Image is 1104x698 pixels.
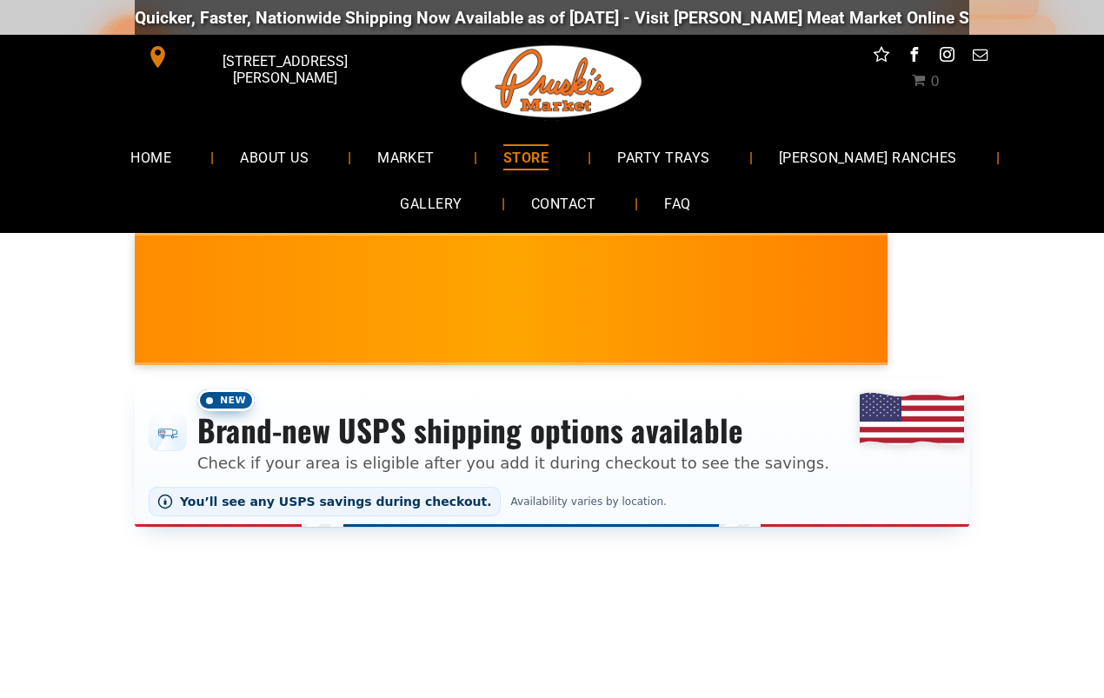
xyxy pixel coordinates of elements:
span: New [197,389,255,411]
a: HOME [104,134,197,180]
div: Shipping options announcement [135,379,969,527]
img: Pruski-s+Market+HQ+Logo2-1920w.png [458,35,646,129]
a: Social network [870,43,893,70]
span: You’ll see any USPS savings during checkout. [180,495,492,509]
a: CONTACT [505,181,622,227]
a: facebook [903,43,926,70]
a: MARKET [351,134,461,180]
span: 0 [930,73,939,90]
h3: Brand-new USPS shipping options available [197,411,829,449]
p: Check if your area is eligible after you add it during checkout to see the savings. [197,451,829,475]
a: STORE [477,134,575,180]
a: [PERSON_NAME] RANCHES [753,134,983,180]
a: ABOUT US [214,134,335,180]
span: Availability varies by location. [508,495,670,508]
a: PARTY TRAYS [591,134,735,180]
a: GALLERY [374,181,488,227]
a: FAQ [638,181,716,227]
a: [STREET_ADDRESS][PERSON_NAME] [135,43,401,70]
a: instagram [936,43,959,70]
a: email [969,43,992,70]
span: [STREET_ADDRESS][PERSON_NAME] [173,44,397,95]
